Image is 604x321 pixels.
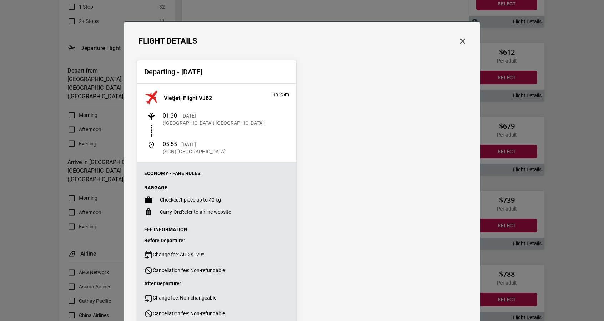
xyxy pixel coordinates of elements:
[163,141,177,148] span: 05:55
[458,36,467,46] button: Close
[144,227,189,232] strong: Fee Information:
[144,251,204,259] span: Change fee: AUD $129*
[144,185,169,191] strong: Baggage:
[181,112,196,119] p: [DATE]
[139,36,197,46] h1: Flight Details
[144,310,225,318] span: Cancellation fee: Non-refundable
[160,197,180,203] span: Checked:
[144,170,289,177] p: Economy - Fare Rules
[144,68,289,76] h2: Departing - [DATE]
[181,141,196,148] p: [DATE]
[144,281,181,286] strong: After Departure:
[163,112,177,119] span: 01:30
[272,91,289,98] p: 8h 25m
[160,208,231,216] p: Refer to airline website
[144,91,158,105] img: Vietjet
[163,148,226,155] p: (SGN) [GEOGRAPHIC_DATA]
[163,119,264,127] p: ([GEOGRAPHIC_DATA]) [GEOGRAPHIC_DATA]
[144,294,216,302] span: Change fee: Non-changeable
[160,196,221,203] p: 1 piece up to 40 kg
[160,209,181,215] span: Carry-On:
[164,95,212,102] h3: Vietjet, Flight VJ82
[144,238,185,243] strong: Before Departure:
[144,266,225,275] span: Cancellation fee: Non-refundable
